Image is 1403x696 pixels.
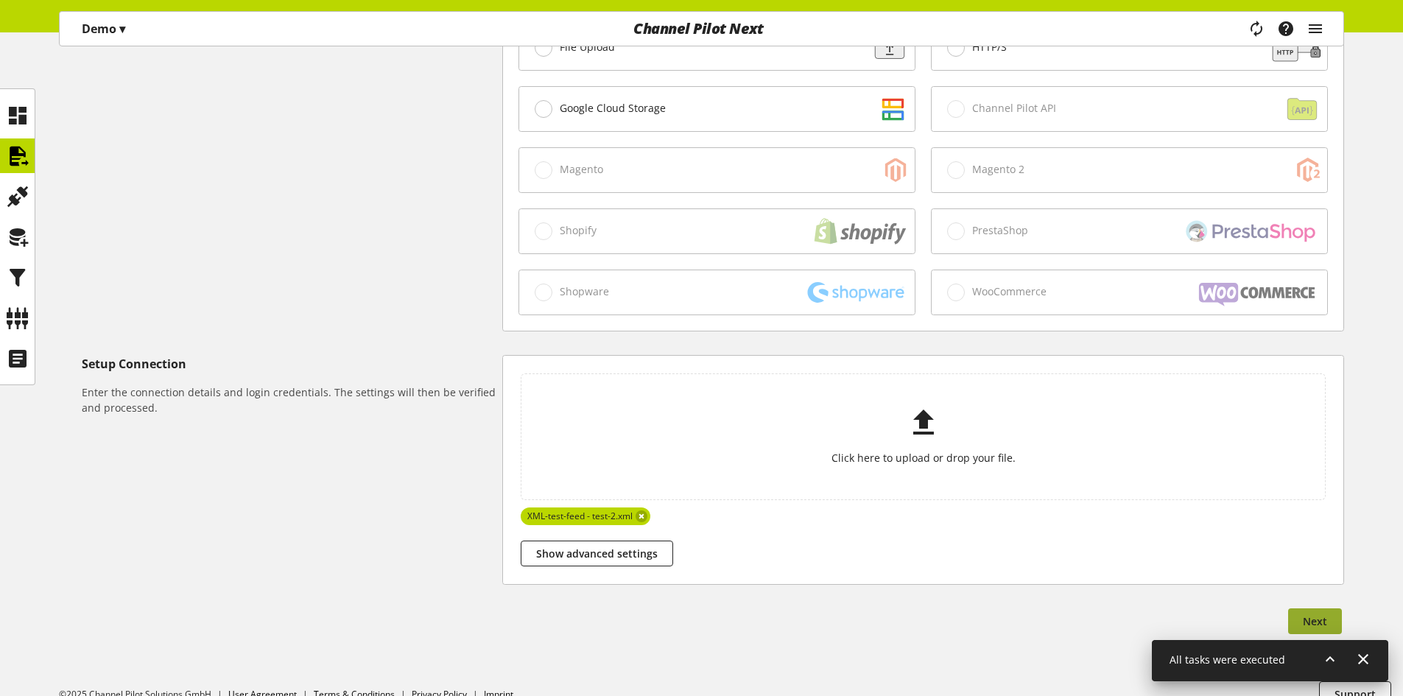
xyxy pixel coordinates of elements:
span: HTTP/S [972,41,1007,54]
span: All tasks were executed [1170,653,1285,667]
button: Next [1288,608,1342,634]
img: d2dddd6c468e6a0b8c3bb85ba935e383.svg [860,94,912,124]
h6: Enter the connection details and login credentials. The settings will then be verified and proces... [82,384,496,415]
img: cbdcb026b331cf72755dc691680ce42b.svg [1268,33,1324,63]
h5: Setup Connection [82,355,496,373]
span: Next [1303,614,1327,629]
p: Demo [82,20,125,38]
span: Show advanced settings [536,546,658,561]
span: XML-test-feed - test-2.xml [521,507,650,525]
span: ▾ [119,21,125,37]
button: Show advanced settings [521,541,673,566]
span: Google Cloud Storage [560,102,666,115]
nav: main navigation [59,11,1344,46]
span: File Upload [560,41,615,54]
img: f3ac9b204b95d45582cf21fad1a323cf.svg [860,33,912,63]
p: Click here to upload or drop your file. [555,450,1292,465]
